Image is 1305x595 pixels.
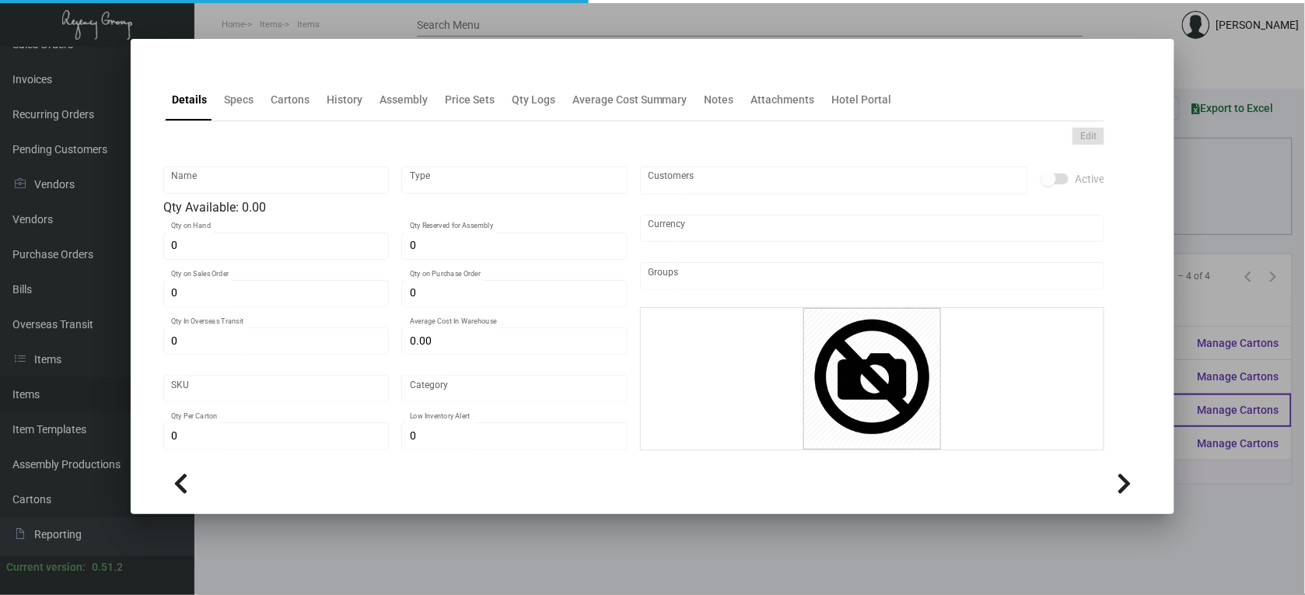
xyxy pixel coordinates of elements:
button: Edit [1072,128,1104,145]
span: Edit [1080,130,1097,143]
div: History [327,92,362,108]
div: Qty Available: 0.00 [163,198,628,217]
div: Hotel Portal [832,92,892,108]
input: Add new.. [648,270,1096,282]
div: Specs [224,92,254,108]
div: Assembly [380,92,428,108]
span: Active [1075,170,1104,188]
input: Add new.. [648,174,1020,187]
div: 0.51.2 [92,559,123,576]
div: Current version: [6,559,86,576]
div: Details [172,92,207,108]
div: Price Sets [445,92,495,108]
div: Attachments [751,92,815,108]
div: Cartons [271,92,310,108]
div: Qty Logs [512,92,555,108]
div: Average Cost Summary [572,92,687,108]
div: Notes [705,92,734,108]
